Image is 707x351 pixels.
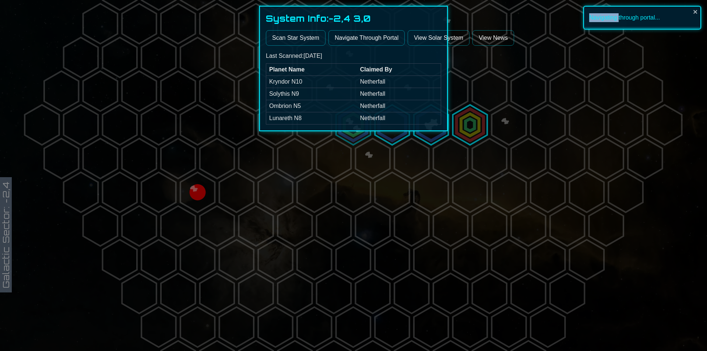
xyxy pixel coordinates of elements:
[693,9,698,15] button: close
[357,64,441,76] th: Claimed By
[266,88,357,100] td: Solythis N9
[328,30,405,46] button: Navigate Through Portal
[357,88,441,100] td: Netherfall
[266,13,441,24] h1: System Info: -2,4 3,0
[266,64,357,76] th: Planet Name
[472,30,514,46] a: View News
[266,76,357,88] td: Kryndor N10
[583,6,701,29] div: Navigating through portal...
[266,52,441,60] p: Last Scanned: [DATE]
[357,76,441,88] td: Netherfall
[266,112,357,124] td: Lunareth N8
[266,100,357,112] td: Ombrion N5
[357,112,441,124] td: Netherfall
[357,100,441,112] td: Netherfall
[266,30,326,46] button: Scan Star System
[408,30,469,46] a: View Solar System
